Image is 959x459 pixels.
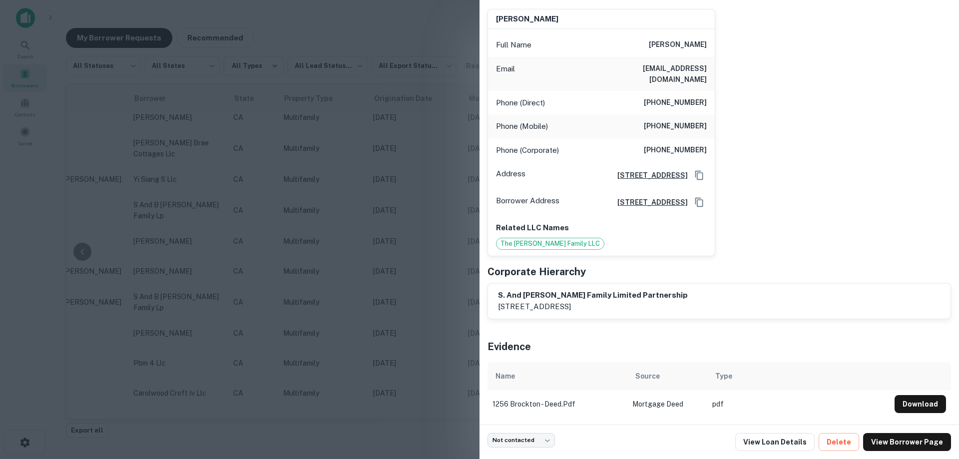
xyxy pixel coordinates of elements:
p: Phone (Mobile) [496,120,548,132]
p: [STREET_ADDRESS] [498,301,688,313]
button: Copy Address [692,195,707,210]
iframe: Chat Widget [909,379,959,427]
h6: [PHONE_NUMBER] [644,97,707,109]
td: 1256 brockton - deed.pdf [487,390,627,418]
a: View Loan Details [735,433,815,451]
p: Phone (Corporate) [496,144,559,156]
span: The [PERSON_NAME] Family LLC [496,239,604,249]
a: [STREET_ADDRESS] [609,197,688,208]
h6: [PHONE_NUMBER] [644,144,707,156]
h6: s. and [PERSON_NAME] family limited partnership [498,290,688,301]
p: Address [496,168,525,183]
button: Delete [819,433,859,451]
th: Type [707,362,890,390]
button: Copy Address [692,168,707,183]
th: Source [627,362,707,390]
div: Source [635,370,660,382]
div: scrollable content [487,362,951,418]
p: Related LLC Names [496,222,707,234]
th: Name [487,362,627,390]
td: Mortgage Deed [627,390,707,418]
h5: Evidence [487,339,531,354]
p: Full Name [496,39,531,51]
h6: [EMAIL_ADDRESS][DOMAIN_NAME] [587,63,707,85]
p: Email [496,63,515,85]
button: Download [895,395,946,413]
h6: [PHONE_NUMBER] [644,120,707,132]
a: [STREET_ADDRESS] [609,170,688,181]
p: Phone (Direct) [496,97,545,109]
td: pdf [707,390,890,418]
div: Type [715,370,732,382]
p: Borrower Address [496,195,559,210]
div: Name [495,370,515,382]
h5: Corporate Hierarchy [487,264,586,279]
a: View Borrower Page [863,433,951,451]
h6: [PERSON_NAME] [496,13,558,25]
h6: [PERSON_NAME] [649,39,707,51]
div: Not contacted [487,433,555,448]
